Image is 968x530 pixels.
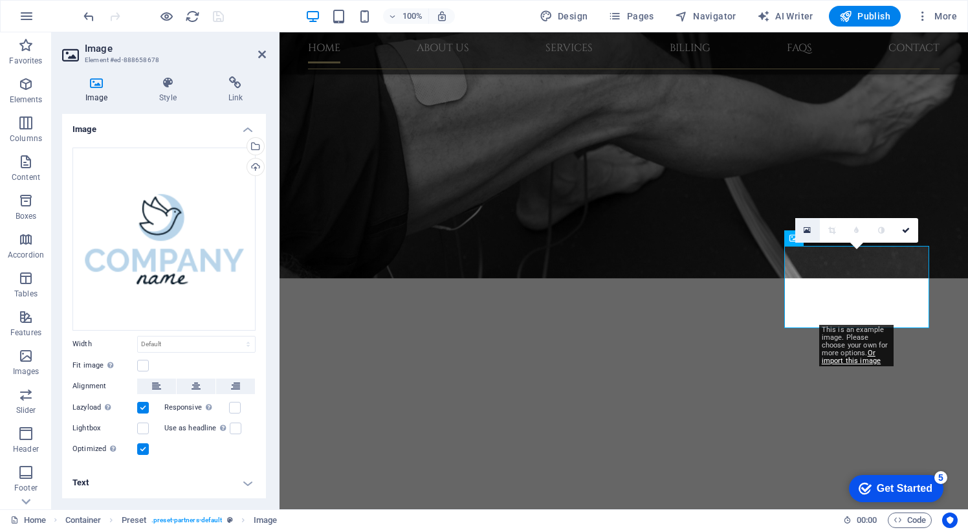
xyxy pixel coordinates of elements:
h4: Link [205,76,266,104]
a: Blur [844,218,869,243]
span: Navigator [675,10,736,23]
button: Publish [829,6,901,27]
label: Lightbox [72,421,137,436]
button: More [911,6,962,27]
div: Get Started 5 items remaining, 0% complete [10,6,105,34]
i: Undo: Change link (Ctrl+Z) [82,9,96,24]
p: Images [13,366,39,377]
i: Reload page [185,9,200,24]
h3: Element #ed-888658678 [85,54,240,66]
h6: 100% [402,8,423,24]
p: Footer [14,483,38,493]
button: undo [81,8,96,24]
h4: Text [62,467,266,498]
a: Crop mode [820,218,844,243]
span: Code [894,513,926,528]
h4: Style [136,76,204,104]
button: Usercentrics [942,513,958,528]
h4: Image [62,114,266,137]
span: 00 00 [857,513,877,528]
span: Pages [608,10,654,23]
label: Width [72,340,137,348]
p: Content [12,172,40,182]
span: Publish [839,10,890,23]
p: Accordion [8,250,44,260]
div: 399bdfe2-3e78-434a-897e-c281f14ae847.png [72,148,256,331]
p: Tables [14,289,38,299]
span: : [866,515,868,525]
div: This is an example image. Please choose your own for more options. [819,325,894,366]
span: Click to select. Double-click to edit [254,513,277,528]
p: Slider [16,405,36,415]
h6: Session time [843,513,877,528]
label: Optimized [72,441,137,457]
p: Features [10,327,41,338]
a: Greyscale [869,218,894,243]
h2: Image [85,43,266,54]
a: Or import this image [822,349,881,365]
a: Click to cancel selection. Double-click to open Pages [10,513,46,528]
span: AI Writer [757,10,813,23]
i: On resize automatically adjust zoom level to fit chosen device. [436,10,448,22]
h4: Image [62,76,136,104]
button: Code [888,513,932,528]
span: More [916,10,957,23]
label: Responsive [164,400,229,415]
button: 100% [383,8,429,24]
button: Design [534,6,593,27]
button: reload [184,8,200,24]
p: Boxes [16,211,37,221]
p: Columns [10,133,42,144]
span: Click to select. Double-click to edit [65,513,102,528]
nav: breadcrumb [65,513,278,528]
i: This element is a customizable preset [227,516,233,524]
a: Select files from the file manager, stock photos, or upload file(s) [795,218,820,243]
p: Favorites [9,56,42,66]
span: Design [540,10,588,23]
span: Click to select. Double-click to edit [122,513,147,528]
button: AI Writer [752,6,819,27]
a: Confirm ( ⌘ ⏎ ) [894,218,918,243]
label: Lazyload [72,400,137,415]
label: Fit image [72,358,137,373]
p: Elements [10,94,43,105]
div: Design (Ctrl+Alt+Y) [534,6,593,27]
span: . preset-partners-default [151,513,222,528]
button: Pages [603,6,659,27]
div: 5 [96,3,109,16]
label: Alignment [72,379,137,394]
div: Get Started [38,14,94,26]
label: Use as headline [164,421,230,436]
button: Navigator [670,6,742,27]
p: Header [13,444,39,454]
